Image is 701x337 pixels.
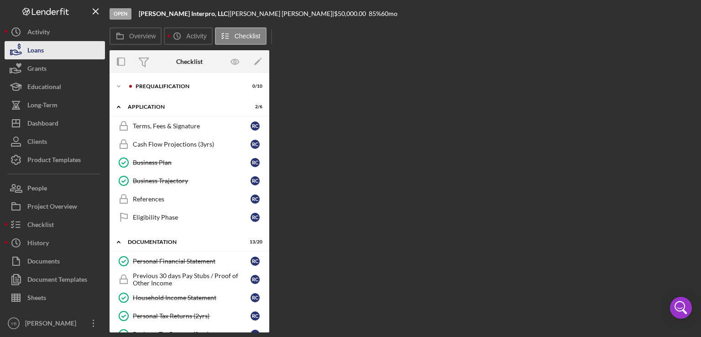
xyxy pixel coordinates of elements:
div: Sheets [27,289,46,309]
label: Overview [129,32,156,40]
div: Product Templates [27,151,81,171]
div: | [139,10,230,17]
div: Business Trajectory [133,177,251,184]
div: [PERSON_NAME] [PERSON_NAME] | [230,10,334,17]
button: Dashboard [5,114,105,132]
div: Previous 30 days Pay Stubs / Proof of Other Income [133,272,251,287]
button: Overview [110,27,162,45]
label: Checklist [235,32,261,40]
div: 0 / 10 [246,84,262,89]
a: Business TrajectoryRC [114,172,265,190]
button: Product Templates [5,151,105,169]
div: Application [128,104,240,110]
div: Open Intercom Messenger [670,297,692,319]
div: R C [251,158,260,167]
div: Long-Term [27,96,58,116]
a: Household Income StatementRC [114,289,265,307]
div: Project Overview [27,197,77,218]
div: Prequalification [136,84,240,89]
div: R C [251,293,260,302]
button: Checklist [215,27,267,45]
button: People [5,179,105,197]
div: R C [251,121,260,131]
div: Grants [27,59,47,80]
button: Project Overview [5,197,105,216]
div: 2 / 6 [246,104,262,110]
div: R C [251,140,260,149]
a: Eligibility PhaseRC [114,208,265,226]
a: Personal Tax Returns (2yrs)RC [114,307,265,325]
div: Clients [27,132,47,153]
label: Activity [186,32,206,40]
div: Loans [27,41,44,62]
div: People [27,179,47,200]
div: R C [251,176,260,185]
a: Terms, Fees & SignatureRC [114,117,265,135]
div: References [133,195,251,203]
div: 60 mo [381,10,398,17]
button: Activity [164,27,212,45]
b: [PERSON_NAME] Interpro, LLC [139,10,228,17]
div: R C [251,213,260,222]
div: 13 / 20 [246,239,262,245]
button: Activity [5,23,105,41]
button: Educational [5,78,105,96]
button: Long-Term [5,96,105,114]
div: Documentation [128,239,240,245]
div: $50,000.00 [334,10,369,17]
button: Documents [5,252,105,270]
div: Checklist [27,216,54,236]
button: YB[PERSON_NAME] [5,314,105,332]
a: ReferencesRC [114,190,265,208]
div: Business Plan [133,159,251,166]
a: Cash Flow Projections (3yrs)RC [114,135,265,153]
button: Grants [5,59,105,78]
button: Sheets [5,289,105,307]
div: Dashboard [27,114,58,135]
div: R C [251,195,260,204]
div: Educational [27,78,61,98]
text: YB [11,321,17,326]
div: Personal Tax Returns (2yrs) [133,312,251,320]
a: Business PlanRC [114,153,265,172]
div: [PERSON_NAME] [23,314,82,335]
div: Terms, Fees & Signature [133,122,251,130]
a: Personal Financial StatementRC [114,252,265,270]
button: Checklist [5,216,105,234]
div: Eligibility Phase [133,214,251,221]
div: Cash Flow Projections (3yrs) [133,141,251,148]
div: Household Income Statement [133,294,251,301]
div: History [27,234,49,254]
button: History [5,234,105,252]
div: R C [251,275,260,284]
button: Document Templates [5,270,105,289]
div: 85 % [369,10,381,17]
button: Clients [5,132,105,151]
a: Previous 30 days Pay Stubs / Proof of Other IncomeRC [114,270,265,289]
div: Checklist [176,58,203,65]
div: R C [251,311,260,321]
div: Open [110,8,131,20]
div: Document Templates [27,270,87,291]
div: Activity [27,23,50,43]
div: Documents [27,252,60,273]
div: Personal Financial Statement [133,258,251,265]
button: Loans [5,41,105,59]
div: R C [251,257,260,266]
